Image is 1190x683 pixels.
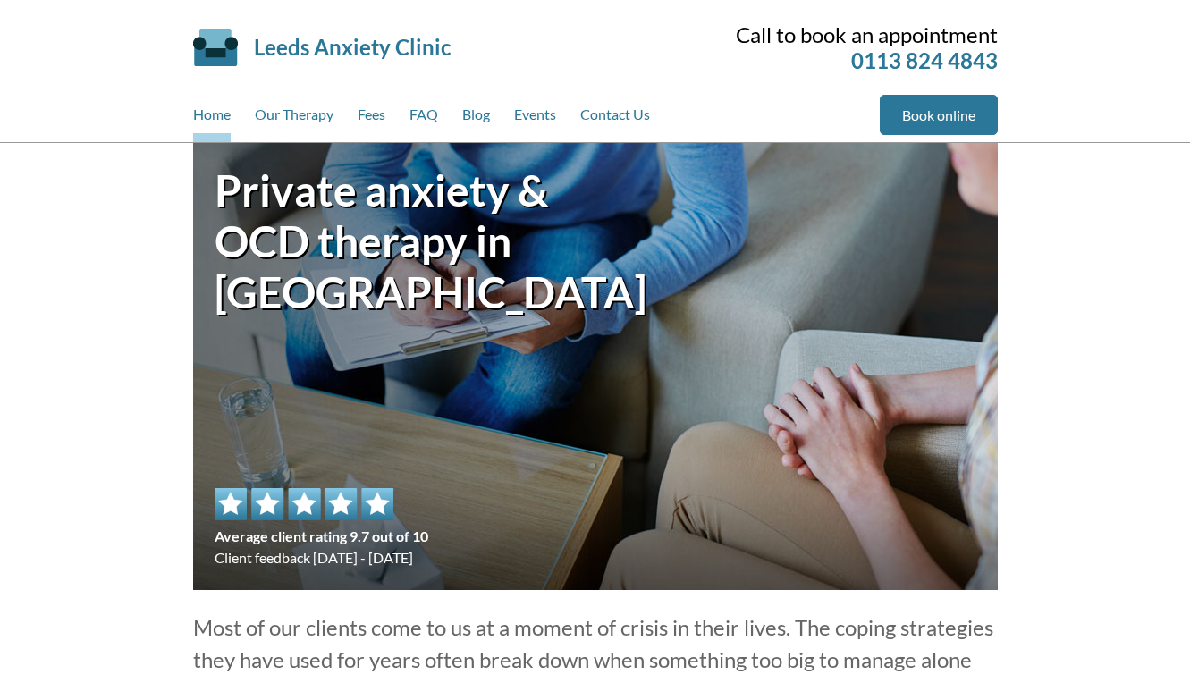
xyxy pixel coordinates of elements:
[193,95,231,142] a: Home
[462,95,490,142] a: Blog
[358,95,385,142] a: Fees
[215,488,428,569] div: Client feedback [DATE] - [DATE]
[254,34,451,60] a: Leeds Anxiety Clinic
[215,488,393,520] img: 5 star rating
[880,95,998,135] a: Book online
[580,95,650,142] a: Contact Us
[409,95,438,142] a: FAQ
[215,164,595,317] h1: Private anxiety & OCD therapy in [GEOGRAPHIC_DATA]
[851,47,998,73] a: 0113 824 4843
[255,95,333,142] a: Our Therapy
[215,526,428,547] span: Average client rating 9.7 out of 10
[514,95,556,142] a: Events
